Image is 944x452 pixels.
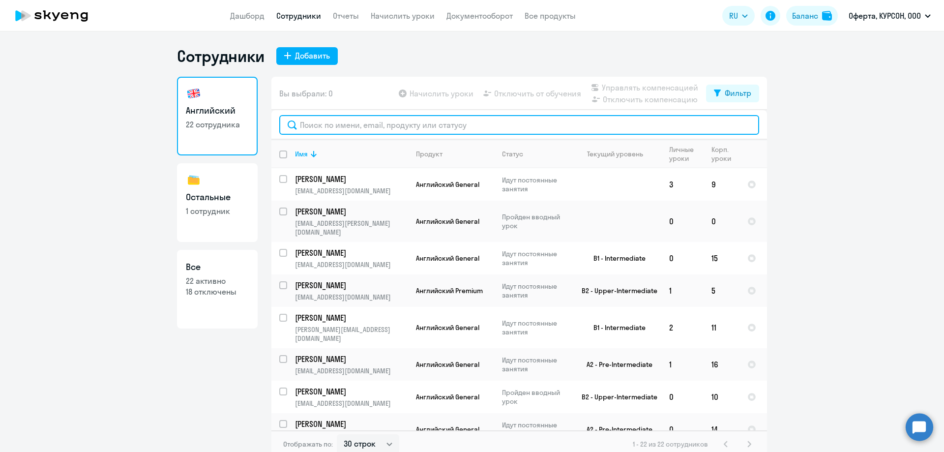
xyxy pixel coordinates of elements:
[704,168,739,201] td: 9
[416,360,479,369] span: Английский General
[587,150,643,158] div: Текущий уровень
[502,282,569,300] p: Идут постоянные занятия
[186,172,202,188] img: others
[416,286,483,295] span: Английский Premium
[570,348,661,381] td: A2 - Pre-Intermediate
[661,201,704,242] td: 0
[186,191,249,204] h3: Остальные
[725,87,751,99] div: Фильтр
[704,413,739,446] td: 14
[570,242,661,274] td: B1 - Intermediate
[295,312,408,323] a: [PERSON_NAME]
[295,354,406,364] p: [PERSON_NAME]
[177,77,258,155] a: Английский22 сотрудника
[416,217,479,226] span: Английский General
[711,145,733,163] div: Корп. уроки
[295,419,406,429] p: [PERSON_NAME]
[729,10,738,22] span: RU
[570,274,661,307] td: B2 - Upper-Intermediate
[661,348,704,381] td: 1
[295,293,408,301] p: [EMAIL_ADDRESS][DOMAIN_NAME]
[333,11,359,21] a: Отчеты
[186,104,249,117] h3: Английский
[186,286,249,297] p: 18 отключены
[792,10,818,22] div: Баланс
[416,150,442,158] div: Продукт
[844,4,936,28] button: Оферта, КУРСОН, ООО
[295,247,408,258] a: [PERSON_NAME]
[661,274,704,307] td: 1
[177,163,258,242] a: Остальные1 сотрудник
[633,440,708,449] span: 1 - 22 из 22 сотрудников
[669,145,703,163] div: Личные уроки
[704,242,739,274] td: 15
[276,11,321,21] a: Сотрудники
[711,145,739,163] div: Корп. уроки
[177,46,265,66] h1: Сотрудники
[416,323,479,332] span: Английский General
[822,11,832,21] img: balance
[295,150,408,158] div: Имя
[525,11,576,21] a: Все продукты
[295,50,330,61] div: Добавить
[186,206,249,216] p: 1 сотрудник
[295,399,408,408] p: [EMAIL_ADDRESS][DOMAIN_NAME]
[704,381,739,413] td: 10
[502,356,569,373] p: Идут постоянные занятия
[295,186,408,195] p: [EMAIL_ADDRESS][DOMAIN_NAME]
[570,413,661,446] td: A2 - Pre-Intermediate
[279,115,759,135] input: Поиск по имени, email, продукту или статусу
[578,150,661,158] div: Текущий уровень
[661,168,704,201] td: 3
[502,388,569,406] p: Пройден вводный урок
[295,260,408,269] p: [EMAIL_ADDRESS][DOMAIN_NAME]
[295,150,308,158] div: Имя
[661,242,704,274] td: 0
[295,325,408,343] p: [PERSON_NAME][EMAIL_ADDRESS][DOMAIN_NAME]
[283,440,333,449] span: Отображать по:
[786,6,838,26] button: Балансbalance
[295,219,408,237] p: [EMAIL_ADDRESS][PERSON_NAME][DOMAIN_NAME]
[416,392,479,401] span: Английский General
[661,381,704,413] td: 0
[502,150,523,158] div: Статус
[416,150,494,158] div: Продукт
[295,247,406,258] p: [PERSON_NAME]
[706,85,759,102] button: Фильтр
[295,174,406,184] p: [PERSON_NAME]
[295,280,408,291] a: [PERSON_NAME]
[186,261,249,273] h3: Все
[502,249,569,267] p: Идут постоянные занятия
[416,254,479,263] span: Английский General
[704,307,739,348] td: 11
[295,366,408,375] p: [EMAIL_ADDRESS][DOMAIN_NAME]
[295,354,408,364] a: [PERSON_NAME]
[722,6,755,26] button: RU
[295,386,408,397] a: [PERSON_NAME]
[661,307,704,348] td: 2
[704,274,739,307] td: 5
[295,206,406,217] p: [PERSON_NAME]
[661,413,704,446] td: 0
[279,88,333,99] span: Вы выбрали: 0
[416,425,479,434] span: Английский General
[295,280,406,291] p: [PERSON_NAME]
[570,307,661,348] td: B1 - Intermediate
[502,212,569,230] p: Пройден вводный урок
[177,250,258,329] a: Все22 активно18 отключены
[502,319,569,336] p: Идут постоянные занятия
[295,206,408,217] a: [PERSON_NAME]
[230,11,265,21] a: Дашборд
[446,11,513,21] a: Документооборот
[704,201,739,242] td: 0
[502,176,569,193] p: Идут постоянные занятия
[849,10,921,22] p: Оферта, КУРСОН, ООО
[669,145,697,163] div: Личные уроки
[186,275,249,286] p: 22 активно
[704,348,739,381] td: 16
[295,386,406,397] p: [PERSON_NAME]
[186,119,249,130] p: 22 сотрудника
[570,381,661,413] td: B2 - Upper-Intermediate
[502,421,569,438] p: Идут постоянные занятия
